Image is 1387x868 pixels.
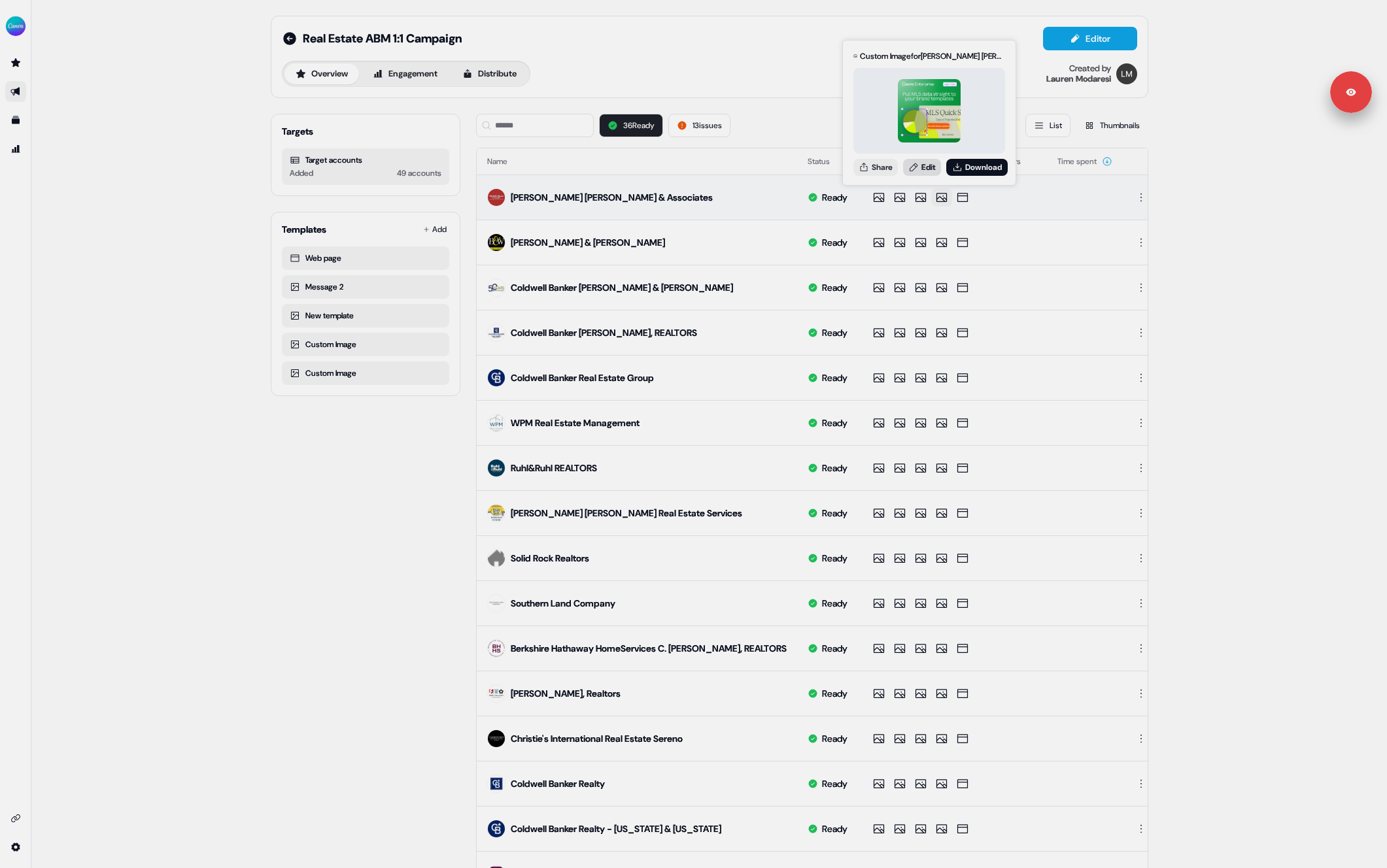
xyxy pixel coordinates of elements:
div: Ready [822,281,848,294]
span: Real Estate ABM 1:1 Campaign [303,31,462,46]
a: Go to prospects [5,52,26,73]
div: Templates [282,223,326,236]
div: Target accounts [290,154,441,167]
a: Go to attribution [5,139,26,159]
div: Solid Rock Realtors [511,552,589,565]
a: Go to integrations [5,837,26,858]
button: Distribute [451,63,528,84]
div: Coldwell Banker Realty - [US_STATE] & [US_STATE] [511,822,721,835]
div: [PERSON_NAME], Realtors [511,687,621,700]
div: Custom Image for [PERSON_NAME] [PERSON_NAME] & Associates (overridden) [860,50,1005,63]
div: Ready [822,687,848,700]
div: Ready [822,732,848,745]
div: Lauren Modaresi [1046,74,1111,84]
div: Targets [282,125,313,138]
div: [PERSON_NAME] [PERSON_NAME] & Associates [511,191,713,204]
div: Southern Land Company [511,597,615,610]
button: 36Ready [599,114,663,137]
a: Go to templates [5,110,26,131]
button: List [1025,114,1070,137]
button: 13issues [668,114,730,137]
div: Ready [822,597,848,610]
button: Overview [284,63,359,84]
div: Custom Image [290,338,441,351]
div: Ready [822,416,848,429]
div: Ready [822,507,848,520]
div: Ready [822,777,848,790]
div: Coldwell Banker Realty [511,777,605,790]
div: Ready [822,552,848,565]
div: 49 accounts [397,167,441,180]
div: Ready [822,642,848,655]
div: Ready [822,371,848,384]
div: Ready [822,822,848,835]
img: Lauren [1116,63,1137,84]
div: Ready [822,191,848,204]
div: Message 2 [290,280,441,293]
div: Coldwell Banker [PERSON_NAME] & [PERSON_NAME] [511,281,733,294]
div: Web page [290,252,441,265]
a: Editor [1043,33,1137,47]
div: Ready [822,326,848,339]
div: WPM Real Estate Management [511,416,640,429]
a: Edit [903,159,941,176]
a: Go to integrations [5,808,26,829]
button: Download [946,159,1008,176]
a: Go to outbound experience [5,81,26,102]
div: [PERSON_NAME] [PERSON_NAME] Real Estate Services [511,507,742,520]
button: Status [808,150,846,173]
div: Ready [822,236,848,249]
div: Christie's International Real Estate Sereno [511,732,683,745]
button: Time spent [1057,150,1112,173]
div: Berkshire Hathaway HomeServices C. [PERSON_NAME], REALTORS [511,642,787,655]
button: Add [420,220,449,239]
div: Ready [822,461,848,475]
div: Created by [1069,63,1111,74]
div: Custom Image [290,367,441,380]
button: Share [853,159,898,176]
button: Editor [1043,27,1137,50]
button: Name [487,150,523,173]
div: [PERSON_NAME] & [PERSON_NAME] [511,236,665,249]
button: Thumbnails [1076,114,1148,137]
div: Coldwell Banker [PERSON_NAME], REALTORS [511,326,697,339]
div: New template [290,309,441,322]
div: Coldwell Banker Real Estate Group [511,371,654,384]
button: Engagement [362,63,449,84]
div: Ruhl&Ruhl REALTORS [511,461,597,475]
div: Added [290,167,313,180]
img: asset preview [898,79,961,142]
